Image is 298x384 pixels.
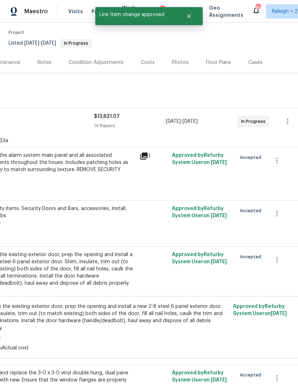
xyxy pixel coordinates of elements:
[122,4,140,19] span: Work Orders
[166,119,181,124] span: [DATE]
[211,213,227,218] span: [DATE]
[38,59,51,66] div: Notes
[211,378,227,383] span: [DATE]
[172,206,227,218] span: Approved by Refurby System User on
[241,118,268,125] span: In Progress
[233,304,287,316] span: Approved by Refurby System User on
[272,8,298,15] span: Raleigh + 2
[140,152,168,160] div: 1
[240,371,264,379] span: Accepted
[24,8,48,15] span: Maestro
[24,41,56,46] span: -
[69,59,124,66] div: Condition Adjustments
[68,8,83,15] span: Visits
[95,7,177,22] span: Line Item change approved
[172,59,189,66] div: Photos
[172,153,227,165] span: Approved by Refurby System User on
[255,4,260,11] div: 85
[177,9,201,23] button: Close
[91,8,114,15] span: Projects
[211,160,227,165] span: [DATE]
[172,370,227,383] span: Approved by Refurby System User on
[2,345,29,350] span: Actual cost
[160,5,165,13] div: 2
[240,253,264,260] span: Accepted
[240,154,264,161] span: Accepted
[61,41,91,45] span: In Progress
[209,4,243,19] span: Geo Assignments
[248,59,263,66] div: Cases
[166,118,198,125] span: -
[240,207,264,214] span: Accepted
[172,252,227,264] span: Approved by Refurby System User on
[206,59,231,66] div: Floor Plans
[9,30,24,35] span: Project
[141,59,155,66] div: Costs
[94,114,120,119] span: $13,621.07
[24,41,39,46] span: [DATE]
[41,41,56,46] span: [DATE]
[94,122,166,129] div: 14 Repairs
[271,311,287,316] span: [DATE]
[211,259,227,264] span: [DATE]
[183,119,198,124] span: [DATE]
[9,41,92,46] span: Listed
